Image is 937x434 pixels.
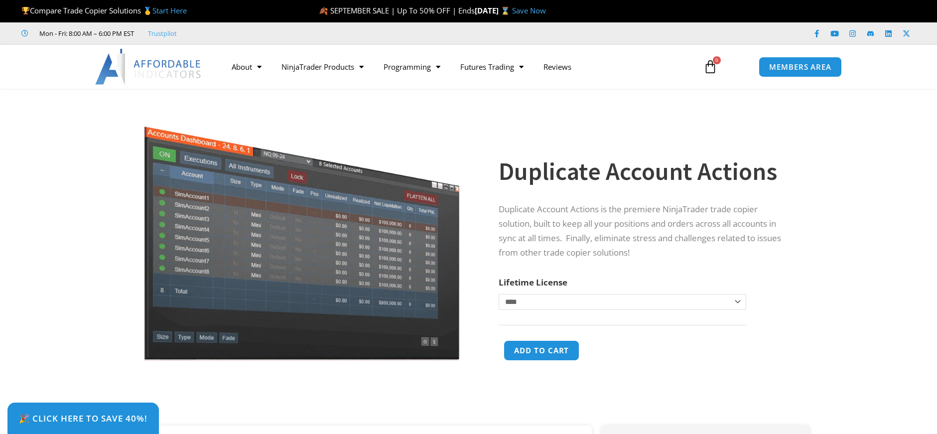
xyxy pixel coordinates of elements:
img: LogoAI | Affordable Indicators – NinjaTrader [95,49,202,85]
button: Add to cart [504,340,579,361]
h1: Duplicate Account Actions [499,154,790,189]
span: Compare Trade Copier Solutions 🥇 [21,5,187,15]
span: Mon - Fri: 8:00 AM – 6:00 PM EST [37,27,134,39]
a: Save Now [512,5,546,15]
a: NinjaTrader Products [271,55,374,78]
a: Futures Trading [450,55,534,78]
a: Start Here [152,5,187,15]
a: Trustpilot [148,27,177,39]
a: 0 [688,52,732,81]
a: Programming [374,55,450,78]
a: MEMBERS AREA [759,57,842,77]
img: Screenshot 2024-08-26 15414455555 | Affordable Indicators – NinjaTrader [141,106,462,361]
span: MEMBERS AREA [769,63,831,71]
nav: Menu [222,55,692,78]
a: 🎉 Click Here to save 40%! [7,403,159,434]
img: 🏆 [22,7,29,14]
a: Reviews [534,55,581,78]
span: 🎉 Click Here to save 40%! [19,414,147,423]
label: Lifetime License [499,277,567,288]
span: 🍂 SEPTEMBER SALE | Up To 50% OFF | Ends [319,5,475,15]
strong: [DATE] ⌛ [475,5,512,15]
p: Duplicate Account Actions is the premiere NinjaTrader trade copier solution, built to keep all yo... [499,202,790,260]
span: 0 [713,56,721,64]
a: About [222,55,271,78]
